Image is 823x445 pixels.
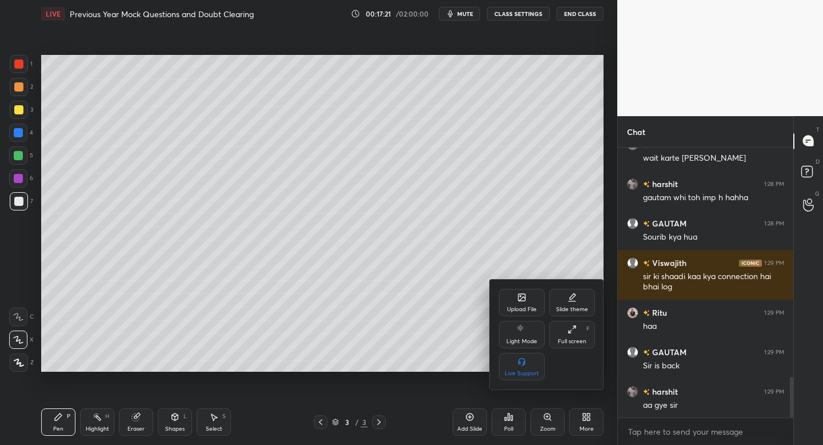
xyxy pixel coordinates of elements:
div: Upload File [507,307,537,312]
div: Full screen [558,339,586,344]
div: Slide theme [556,307,588,312]
div: F [586,326,590,332]
div: Live Support [505,371,539,376]
div: Light Mode [506,339,537,344]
